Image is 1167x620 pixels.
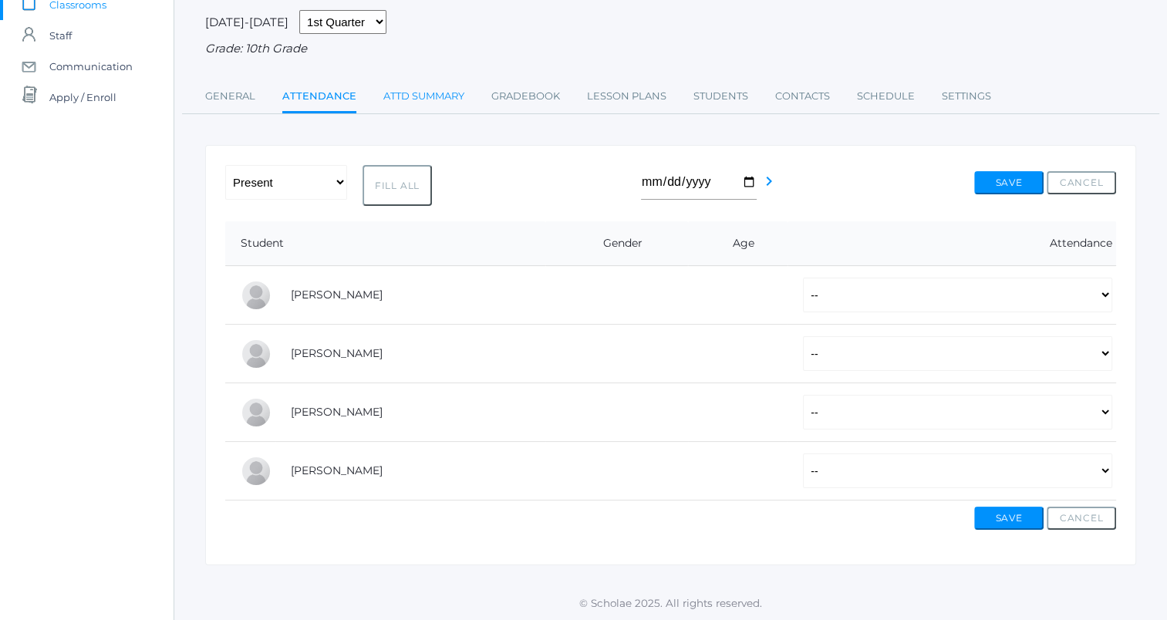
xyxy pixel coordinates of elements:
a: [PERSON_NAME] [291,288,383,302]
div: Grade: 10th Grade [205,40,1136,58]
button: Save [974,171,1044,194]
span: Apply / Enroll [49,82,116,113]
a: Settings [942,81,991,112]
div: Natalia Nichols [241,280,272,311]
a: Students [693,81,748,112]
div: Brody Slawson [241,456,272,487]
a: [PERSON_NAME] [291,346,383,360]
button: Cancel [1047,171,1116,194]
a: [PERSON_NAME] [291,405,383,419]
span: Staff [49,20,72,51]
a: Attd Summary [383,81,464,112]
div: Sophia Pindel [241,339,272,369]
span: [DATE]-[DATE] [205,15,288,29]
a: Contacts [775,81,830,112]
a: Attendance [282,81,356,114]
a: [PERSON_NAME] [291,463,383,477]
a: chevron_right [760,179,778,194]
p: © Scholae 2025. All rights reserved. [174,595,1167,611]
a: Gradebook [491,81,560,112]
a: Lesson Plans [587,81,666,112]
i: chevron_right [760,172,778,190]
button: Cancel [1047,507,1116,530]
button: Fill All [363,165,432,206]
a: General [205,81,255,112]
span: Communication [49,51,133,82]
th: Gender [545,221,688,266]
a: Schedule [857,81,915,112]
th: Student [225,221,545,266]
div: Gretchen Renz [241,397,272,428]
th: Age [688,221,788,266]
button: Save [974,507,1044,530]
th: Attendance [788,221,1116,266]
